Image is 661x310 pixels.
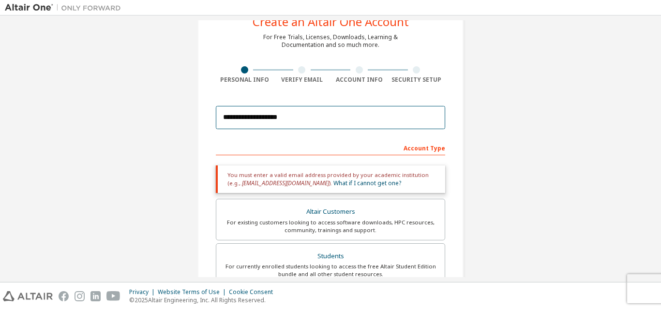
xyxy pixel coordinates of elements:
[5,3,126,13] img: Altair One
[273,76,331,84] div: Verify Email
[388,76,446,84] div: Security Setup
[229,288,279,296] div: Cookie Consent
[216,76,273,84] div: Personal Info
[59,291,69,301] img: facebook.svg
[242,179,329,187] span: [EMAIL_ADDRESS][DOMAIN_NAME]
[253,16,409,28] div: Create an Altair One Account
[158,288,229,296] div: Website Terms of Use
[129,288,158,296] div: Privacy
[3,291,53,301] img: altair_logo.svg
[216,140,445,155] div: Account Type
[222,205,439,219] div: Altair Customers
[330,76,388,84] div: Account Info
[90,291,101,301] img: linkedin.svg
[333,179,401,187] a: What if I cannot get one?
[222,263,439,278] div: For currently enrolled students looking to access the free Altair Student Edition bundle and all ...
[129,296,279,304] p: © 2025 Altair Engineering, Inc. All Rights Reserved.
[106,291,120,301] img: youtube.svg
[216,165,445,193] div: You must enter a valid email address provided by your academic institution (e.g., ).
[263,33,398,49] div: For Free Trials, Licenses, Downloads, Learning & Documentation and so much more.
[222,219,439,234] div: For existing customers looking to access software downloads, HPC resources, community, trainings ...
[75,291,85,301] img: instagram.svg
[222,250,439,263] div: Students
